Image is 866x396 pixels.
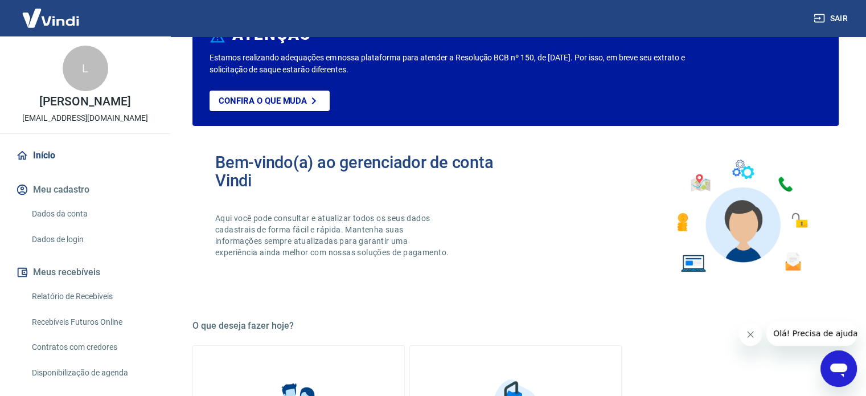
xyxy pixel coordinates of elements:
a: Recebíveis Futuros Online [27,311,157,334]
a: Confira o que muda [210,91,330,111]
img: Imagem de um avatar masculino com diversos icones exemplificando as funcionalidades do gerenciado... [667,153,816,279]
iframe: Fechar mensagem [739,323,762,346]
button: Meu cadastro [14,177,157,202]
a: Dados de login [27,228,157,251]
p: Aqui você pode consultar e atualizar todos os seus dados cadastrais de forma fácil e rápida. Mant... [215,213,451,258]
span: Olá! Precisa de ajuda? [7,8,96,17]
img: Vindi [14,1,88,35]
h2: Bem-vindo(a) ao gerenciador de conta Vindi [215,153,516,190]
a: Contratos com credores [27,336,157,359]
button: Sair [811,8,852,29]
a: Relatório de Recebíveis [27,285,157,308]
h5: O que deseja fazer hoje? [192,320,839,332]
iframe: Mensagem da empresa [766,321,857,346]
p: Estamos realizando adequações em nossa plataforma para atender a Resolução BCB nº 150, de [DATE].... [210,52,699,76]
p: Confira o que muda [219,96,307,106]
iframe: Botão para abrir a janela de mensagens [820,350,857,387]
h6: ATENÇÃO [232,29,311,40]
a: Disponibilização de agenda [27,361,157,385]
a: Dados da conta [27,202,157,226]
a: Início [14,143,157,168]
div: L [63,46,108,91]
button: Meus recebíveis [14,260,157,285]
p: [EMAIL_ADDRESS][DOMAIN_NAME] [22,112,148,124]
p: [PERSON_NAME] [39,96,130,108]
